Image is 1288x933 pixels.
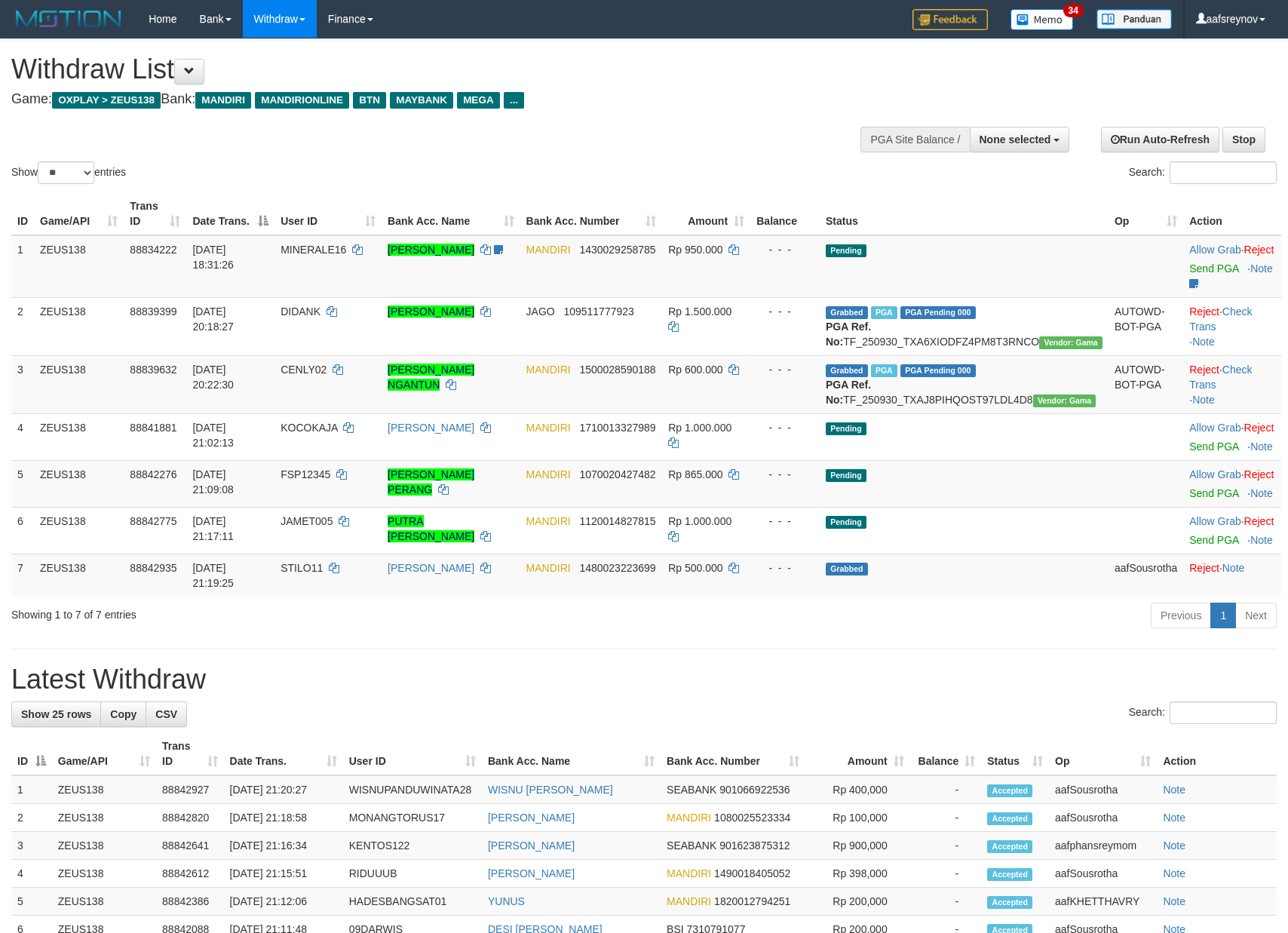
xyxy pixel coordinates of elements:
span: [DATE] 21:09:08 [192,468,234,496]
th: User ID: activate to sort column ascending [343,732,482,775]
td: - [910,804,982,832]
label: Show entries [11,161,126,184]
td: 88842820 [156,804,223,832]
span: FSP12345 [281,468,330,480]
a: Note [1222,562,1245,574]
th: Status [820,192,1109,235]
td: [DATE] 21:12:06 [224,888,343,916]
td: aafSousrotha [1109,554,1183,597]
td: · [1183,507,1281,554]
span: Copy 1500028590188 to clipboard [579,364,655,376]
span: SEABANK [667,784,716,796]
td: 4 [11,413,34,460]
td: - [910,860,982,888]
span: MANDIRI [526,562,571,574]
span: MANDIRI [667,812,711,824]
a: Note [1163,895,1185,907]
th: Action [1183,192,1281,235]
span: CENLY02 [281,364,327,376]
td: Rp 398,000 [805,860,910,888]
td: [DATE] 21:18:58 [224,804,343,832]
td: 2 [11,297,34,355]
span: Accepted [987,868,1032,881]
span: 88841881 [130,422,176,434]
th: Amount: activate to sort column ascending [805,732,910,775]
span: MANDIRI [526,468,571,480]
div: - - - [756,362,814,377]
div: - - - [756,242,814,257]
div: - - - [756,420,814,435]
span: [DATE] 21:02:13 [192,422,234,449]
a: [PERSON_NAME] PERANG [388,468,474,496]
a: Send PGA [1189,440,1238,453]
td: Rp 900,000 [805,832,910,860]
h1: Withdraw List [11,54,844,84]
td: aafphansreymom [1049,832,1157,860]
a: Run Auto-Refresh [1101,127,1219,152]
button: None selected [970,127,1070,152]
span: Rp 1.000.000 [668,422,731,434]
span: Marked by aafchomsokheang [871,306,897,319]
span: JAGO [526,305,555,318]
th: User ID: activate to sort column ascending [274,192,382,235]
td: AUTOWD-BOT-PGA [1109,355,1183,413]
th: Bank Acc. Number: activate to sort column ascending [520,192,663,235]
th: Bank Acc. Name: activate to sort column ascending [382,192,520,235]
span: Pending [826,516,866,529]
th: Balance: activate to sort column ascending [910,732,982,775]
td: aafSousrotha [1049,804,1157,832]
a: 1 [1210,603,1236,628]
a: Reject [1244,468,1274,480]
td: ZEUS138 [52,832,156,860]
a: [PERSON_NAME] [388,244,474,256]
td: aafSousrotha [1049,775,1157,804]
span: ... [504,92,524,109]
span: STILO11 [281,562,323,574]
span: [DATE] 20:22:30 [192,364,234,391]
td: HADESBANGSAT01 [343,888,482,916]
td: ZEUS138 [34,355,124,413]
a: [PERSON_NAME] [488,867,575,879]
td: TF_250930_TXAJ8PIHQOST97LDL4D8 [820,355,1109,413]
td: 3 [11,832,52,860]
input: Search: [1170,161,1277,184]
td: ZEUS138 [34,413,124,460]
span: Rp 950.000 [668,244,722,256]
td: 1 [11,235,34,298]
a: [PERSON_NAME] [388,422,474,434]
span: MINERALE16 [281,244,346,256]
span: Copy 1080025523334 to clipboard [714,812,790,824]
td: · [1183,413,1281,460]
a: Reject [1244,422,1274,434]
span: SEABANK [667,839,716,852]
span: JAMET005 [281,515,333,527]
div: - - - [756,514,814,529]
span: Marked by aafchomsokheang [871,364,897,377]
span: Copy 1490018405052 to clipboard [714,867,790,879]
span: 88842276 [130,468,176,480]
span: MANDIRI [195,92,251,109]
span: Copy 1120014827815 to clipboard [579,515,655,527]
td: 88842641 [156,832,223,860]
td: RIDUUUB [343,860,482,888]
td: Rp 200,000 [805,888,910,916]
td: 4 [11,860,52,888]
th: Date Trans.: activate to sort column ascending [224,732,343,775]
div: - - - [756,467,814,482]
span: 88842935 [130,562,176,574]
a: Allow Grab [1189,515,1240,527]
span: Rp 500.000 [668,562,722,574]
h4: Game: Bank: [11,92,844,107]
label: Search: [1129,161,1277,184]
span: None selected [980,134,1051,146]
span: Copy 1710013327989 to clipboard [579,422,655,434]
td: 3 [11,355,34,413]
td: ZEUS138 [34,460,124,507]
a: [PERSON_NAME] NGANTUN [388,364,474,391]
th: Op: activate to sort column ascending [1049,732,1157,775]
span: · [1189,468,1244,480]
a: Reject [1244,515,1274,527]
a: Note [1163,867,1185,879]
td: 88842927 [156,775,223,804]
img: Feedback.jpg [912,9,988,30]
